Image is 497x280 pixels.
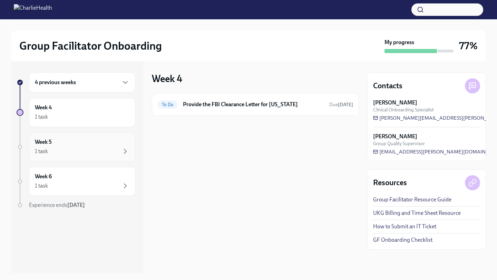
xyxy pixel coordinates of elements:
h3: Week 4 [152,72,182,85]
span: To Do [158,102,177,107]
a: Week 51 task [17,132,135,161]
strong: My progress [384,39,414,46]
h6: Week 4 [35,104,52,111]
strong: [DATE] [338,102,353,108]
div: 1 task [35,148,48,155]
img: CharlieHealth [14,4,52,15]
span: Experience ends [29,202,85,208]
div: 1 task [35,113,48,121]
a: Week 61 task [17,167,135,196]
a: To DoProvide the FBI Clearance Letter for [US_STATE]Due[DATE] [158,99,353,110]
h6: Week 6 [35,173,52,180]
h4: Contacts [373,81,402,91]
h6: Provide the FBI Clearance Letter for [US_STATE] [183,101,324,108]
a: Week 41 task [17,98,135,127]
h6: 4 previous weeks [35,79,76,86]
span: Due [329,102,353,108]
div: 4 previous weeks [29,72,135,92]
h6: Week 5 [35,138,52,146]
a: GF Onboarding Checklist [373,236,432,244]
strong: [PERSON_NAME] [373,133,417,140]
span: Clinical Onboarding Specialist [373,107,434,113]
strong: [PERSON_NAME] [373,99,417,107]
strong: [DATE] [67,202,85,208]
a: Group Facilitator Resource Guide [373,196,451,203]
h2: Group Facilitator Onboarding [19,39,162,53]
span: September 23rd, 2025 10:00 [329,101,353,108]
h3: 77% [459,40,478,52]
span: Group Quality Supervisor [373,140,425,147]
div: 1 task [35,182,48,190]
a: UKG Billing and Time Sheet Resource [373,209,461,217]
h4: Resources [373,178,407,188]
a: How to Submit an IT Ticket [373,223,436,230]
